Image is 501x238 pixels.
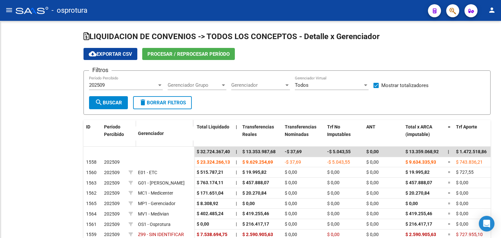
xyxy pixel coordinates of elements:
datatable-header-cell: = [445,120,453,149]
span: | [236,232,237,237]
span: 1565 [86,201,97,206]
span: $ 0,00 [285,190,297,196]
span: 202509 [104,232,120,237]
span: 1560 [86,170,97,175]
span: 1558 [86,159,97,165]
span: Todos [295,82,309,88]
span: 202509 [104,222,120,227]
span: $ 0,00 [285,180,297,185]
datatable-header-cell: ID [83,120,101,147]
span: 202509 [104,211,120,216]
span: $ 763.174,11 [197,180,223,185]
button: Procesar / Reprocesar período [142,48,235,60]
span: | [236,159,237,165]
span: Trf No Imputables [327,124,351,137]
span: 202509 [89,82,105,88]
span: $ 402.485,24 [197,211,223,216]
span: | [448,149,449,154]
span: = [448,201,450,206]
mat-icon: search [95,98,103,106]
span: = [448,159,450,165]
span: $ 1.472.518,86 [456,149,487,154]
span: $ 20.270,84 [405,190,430,196]
span: 202509 [104,159,120,165]
datatable-header-cell: Transferencias Reales [240,120,282,149]
datatable-header-cell: Transferencias Nominadas [282,120,325,149]
span: -$ 5.043,55 [327,149,351,154]
span: -$ 37,69 [285,159,301,165]
span: $ 19.995,82 [405,170,430,175]
span: Mostrar totalizadores [381,82,429,89]
span: $ 0,00 [366,190,379,196]
span: MP1 - Gerenciador [138,201,175,206]
button: Exportar CSV [83,48,137,60]
span: E01 - ETC [138,170,157,175]
datatable-header-cell: Trf Aporte [453,120,493,149]
span: Gerenciador [231,82,284,88]
span: $ 9.629.254,69 [242,159,273,165]
span: $ 0,00 [327,221,340,227]
span: $ 0,00 [242,201,255,206]
span: $ 0,00 [285,232,297,237]
span: | [236,221,237,227]
span: LIQUIDACION DE CONVENIOS -> TODOS LOS CONCEPTOS - Detalle x Gerenciador [83,32,380,41]
span: 1564 [86,211,97,216]
span: $ 32.724.367,40 [197,149,230,154]
mat-icon: menu [5,6,13,14]
span: 1562 [86,190,97,196]
mat-icon: delete [139,98,147,106]
span: Procesar / Reprocesar período [147,51,230,57]
span: 202509 [104,170,120,175]
span: $ 0,00 [366,211,379,216]
span: $ 0,00 [327,201,340,206]
span: MV1 - Medivian [138,211,169,216]
span: $ 0,00 [366,149,379,154]
span: $ 19.995,82 [242,170,266,175]
span: $ 0,00 [366,170,379,175]
span: $ 0,00 [366,221,379,227]
span: $ 0,00 [327,170,340,175]
span: $ 0,00 [327,190,340,196]
span: $ 0,00 [366,159,379,165]
span: Z99 - SIN IDENTIFICAR [138,232,184,237]
span: Borrar Filtros [139,100,186,106]
span: $ 0,00 [285,221,297,227]
span: 202509 [104,180,120,186]
span: = [448,124,450,129]
span: = [448,170,450,175]
span: $ 0,00 [366,201,379,206]
span: $ 419.255,46 [405,211,432,216]
span: $ 9.634.335,93 [405,159,436,165]
h3: Filtros [89,66,112,75]
span: $ 0,00 [405,201,418,206]
span: $ 515.787,21 [197,170,223,175]
span: $ 457.888,07 [242,180,269,185]
span: OS1 - Osprotura [138,222,171,227]
span: $ 2.590.905,63 [405,232,436,237]
span: $ 0,00 [285,170,297,175]
span: $ 727,55 [456,170,474,175]
span: = [448,232,450,237]
datatable-header-cell: Período Percibido [101,120,126,147]
span: G01 - [PERSON_NAME] [138,180,185,186]
span: Total Liquidado [197,124,229,129]
span: $ 0,00 [366,180,379,185]
span: $ 13.353.987,68 [242,149,276,154]
datatable-header-cell: Trf No Imputables [325,120,364,149]
span: 1559 [86,232,97,237]
datatable-header-cell: ANT [364,120,403,149]
span: $ 727.955,10 [456,232,483,237]
span: 1561 [86,222,97,227]
span: $ 0,00 [327,232,340,237]
span: $ 216.417,17 [242,221,269,227]
span: ANT [366,124,375,129]
span: MC1 - Medicenter [138,190,173,196]
span: $ 0,00 [456,211,468,216]
span: 202509 [104,190,120,196]
span: $ 0,00 [197,221,209,227]
span: = [448,221,450,227]
span: $ 743.836,21 [456,159,483,165]
span: | [236,190,237,196]
span: = [448,190,450,196]
datatable-header-cell: Total Liquidado [194,120,233,149]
